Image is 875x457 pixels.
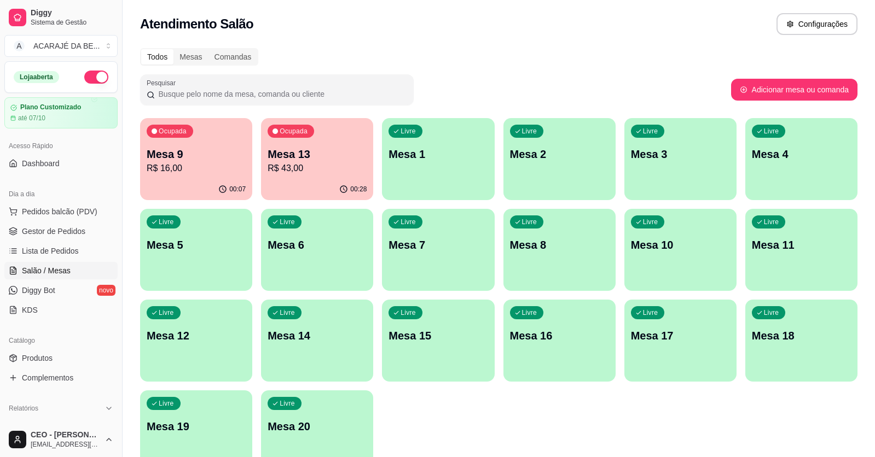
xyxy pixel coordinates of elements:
span: Dashboard [22,158,60,169]
button: LivreMesa 15 [382,300,494,382]
a: Produtos [4,349,118,367]
p: Mesa 3 [631,147,730,162]
p: Livre [643,218,658,226]
p: Mesa 5 [147,237,246,253]
label: Pesquisar [147,78,179,87]
span: CEO - [PERSON_NAME] [31,430,100,440]
article: Plano Customizado [20,103,81,112]
p: Livre [764,127,779,136]
p: Livre [643,308,658,317]
p: Livre [280,308,295,317]
span: KDS [22,304,38,315]
p: Mesa 12 [147,328,246,343]
span: Lista de Pedidos [22,245,79,256]
button: LivreMesa 4 [745,118,857,200]
button: OcupadaMesa 9R$ 16,0000:07 [140,118,252,200]
button: LivreMesa 11 [745,209,857,291]
p: Livre [401,127,416,136]
a: Diggy Botnovo [4,282,118,299]
p: Mesa 8 [510,237,609,253]
p: 00:07 [229,185,246,194]
p: Livre [401,218,416,226]
a: KDS [4,301,118,319]
a: Dashboard [4,155,118,172]
button: LivreMesa 3 [624,118,737,200]
p: Mesa 1 [389,147,488,162]
div: Loja aberta [14,71,59,83]
button: Pedidos balcão (PDV) [4,203,118,220]
div: Dia a dia [4,185,118,203]
p: Mesa 9 [147,147,246,162]
p: Mesa 18 [752,328,851,343]
p: Livre [643,127,658,136]
p: Mesa 20 [268,419,367,434]
article: até 07/10 [18,114,45,122]
p: Livre [280,399,295,408]
p: Mesa 11 [752,237,851,253]
button: LivreMesa 1 [382,118,494,200]
span: Diggy [31,8,113,18]
button: Configurações [777,13,857,35]
p: Mesa 16 [510,328,609,343]
p: Mesa 7 [389,237,488,253]
button: LivreMesa 5 [140,209,252,291]
p: Livre [522,308,537,317]
span: Relatórios [9,404,38,413]
a: DiggySistema de Gestão [4,4,118,31]
a: Gestor de Pedidos [4,222,118,240]
span: Diggy Bot [22,285,55,296]
p: Mesa 6 [268,237,367,253]
p: Livre [280,218,295,226]
p: Mesa 10 [631,237,730,253]
button: Adicionar mesa ou comanda [731,79,857,101]
button: LivreMesa 10 [624,209,737,291]
p: Livre [159,399,174,408]
a: Complementos [4,369,118,386]
p: Ocupada [280,127,308,136]
p: 00:28 [350,185,367,194]
span: Relatórios de vendas [22,420,94,431]
button: LivreMesa 17 [624,300,737,382]
span: Sistema de Gestão [31,18,113,27]
p: Mesa 2 [510,147,609,162]
a: Relatórios de vendas [4,417,118,435]
p: Mesa 19 [147,419,246,434]
button: LivreMesa 8 [503,209,616,291]
p: Ocupada [159,127,187,136]
a: Salão / Mesas [4,262,118,279]
div: Mesas [173,49,208,65]
button: LivreMesa 16 [503,300,616,382]
span: [EMAIL_ADDRESS][DOMAIN_NAME] [31,440,100,449]
button: OcupadaMesa 13R$ 43,0000:28 [261,118,373,200]
p: Livre [159,218,174,226]
p: Livre [401,308,416,317]
p: Livre [159,308,174,317]
p: Livre [764,308,779,317]
span: Pedidos balcão (PDV) [22,206,97,217]
p: Livre [764,218,779,226]
span: Salão / Mesas [22,265,71,276]
span: Complementos [22,372,73,383]
div: Todos [141,49,173,65]
p: Mesa 17 [631,328,730,343]
a: Plano Customizadoaté 07/10 [4,97,118,128]
a: Lista de Pedidos [4,242,118,260]
p: Livre [522,218,537,226]
div: Comandas [208,49,258,65]
button: Select a team [4,35,118,57]
button: Alterar Status [84,71,108,84]
p: Mesa 15 [389,328,488,343]
button: LivreMesa 14 [261,300,373,382]
button: LivreMesa 12 [140,300,252,382]
h2: Atendimento Salão [140,15,253,33]
button: CEO - [PERSON_NAME][EMAIL_ADDRESS][DOMAIN_NAME] [4,426,118,453]
button: LivreMesa 7 [382,209,494,291]
button: LivreMesa 2 [503,118,616,200]
div: Catálogo [4,332,118,349]
span: A [14,40,25,51]
input: Pesquisar [155,89,407,99]
p: R$ 43,00 [268,162,367,175]
p: Mesa 4 [752,147,851,162]
div: ACARAJÉ DA BE ... [33,40,100,51]
span: Produtos [22,353,53,364]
